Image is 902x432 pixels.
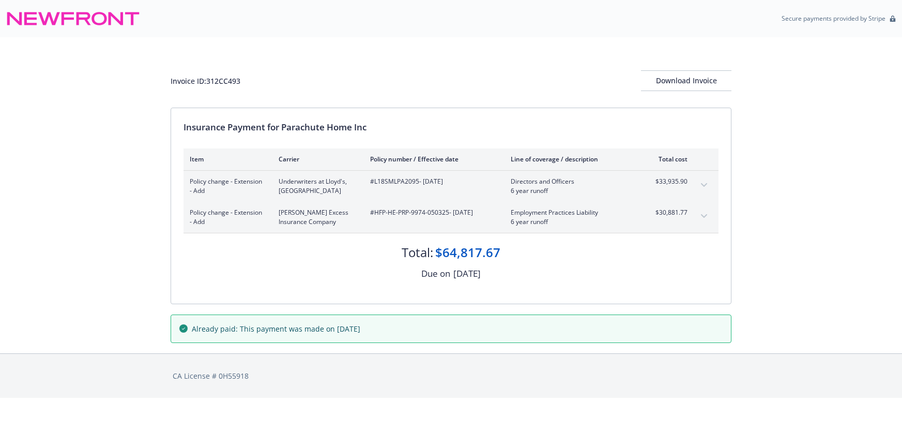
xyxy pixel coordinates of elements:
div: Total cost [649,155,687,163]
span: $33,935.90 [649,177,687,186]
button: expand content [696,208,712,225]
span: Directors and Officers6 year runoff [511,177,632,196]
div: Download Invoice [641,71,731,91]
span: $30,881.77 [649,208,687,217]
span: Underwriters at Lloyd's, [GEOGRAPHIC_DATA] [279,177,354,196]
span: [PERSON_NAME] Excess Insurance Company [279,208,354,227]
span: 6 year runoff [511,217,632,227]
div: Line of coverage / description [511,155,632,163]
span: #L18SMLPA2095 - [DATE] [370,177,494,186]
span: Directors and Officers [511,177,632,186]
div: Item [190,155,262,163]
span: Policy change - Extension - Add [190,208,262,227]
button: Download Invoice [641,70,731,91]
div: $64,817.67 [435,244,500,261]
div: Due on [421,267,450,280]
div: Total: [402,244,433,261]
div: Invoice ID: 312CC493 [171,76,240,86]
button: expand content [696,177,712,193]
div: Policy change - Extension - Add[PERSON_NAME] Excess Insurance Company#HFP-HE-PRP-9974-050325- [DA... [184,202,718,233]
div: [DATE] [453,267,481,280]
span: Policy change - Extension - Add [190,177,262,196]
span: 6 year runoff [511,186,632,196]
div: Insurance Payment for Parachute Home Inc [184,121,718,134]
div: Policy change - Extension - AddUnderwriters at Lloyd's, [GEOGRAPHIC_DATA]#L18SMLPA2095- [DATE]Dir... [184,171,718,202]
span: Employment Practices Liability [511,208,632,217]
div: Policy number / Effective date [370,155,494,163]
span: Employment Practices Liability6 year runoff [511,208,632,227]
span: Already paid: This payment was made on [DATE] [192,323,360,334]
span: #HFP-HE-PRP-9974-050325 - [DATE] [370,208,494,217]
div: CA License # 0H55918 [173,370,729,381]
p: Secure payments provided by Stripe [782,14,885,23]
div: Carrier [279,155,354,163]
